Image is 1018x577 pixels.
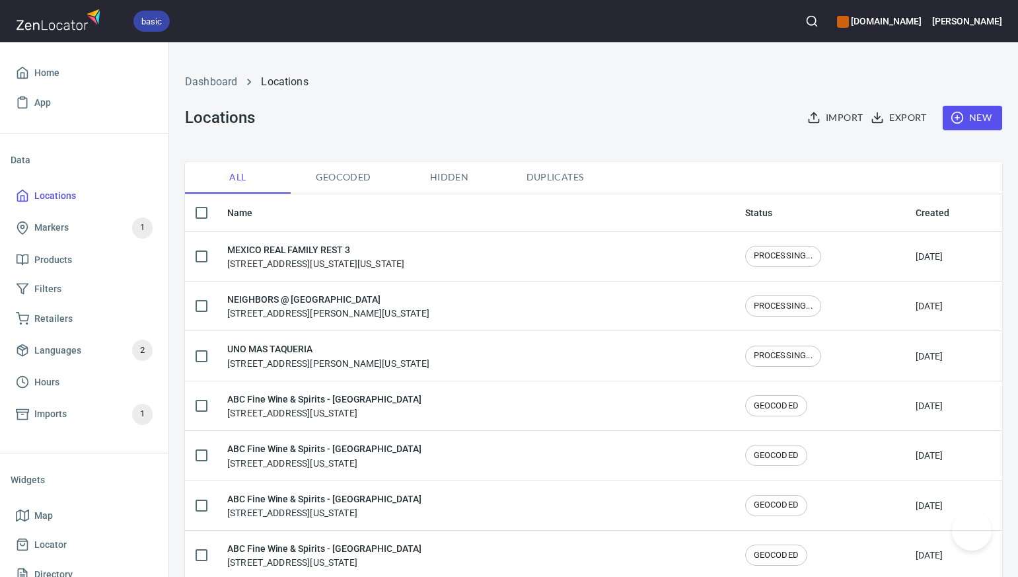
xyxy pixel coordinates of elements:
[916,449,943,462] div: [DATE]
[404,169,494,186] span: Hidden
[11,397,158,432] a: Imports1
[916,250,943,263] div: [DATE]
[916,299,943,313] div: [DATE]
[217,194,735,232] th: Name
[952,511,992,551] iframe: Help Scout Beacon - Open
[11,144,158,176] li: Data
[11,211,158,245] a: Markers1
[953,110,992,126] span: New
[837,14,921,28] h6: [DOMAIN_NAME]
[34,508,53,524] span: Map
[11,58,158,88] a: Home
[133,15,170,28] span: basic
[34,281,61,297] span: Filters
[11,501,158,531] a: Map
[932,14,1002,28] h6: [PERSON_NAME]
[11,333,158,367] a: Languages2
[227,243,404,270] div: [STREET_ADDRESS][US_STATE][US_STATE]
[133,11,170,32] div: basic
[805,106,868,130] button: Import
[227,292,429,320] div: [STREET_ADDRESS][PERSON_NAME][US_STATE]
[132,343,153,358] span: 2
[11,274,158,304] a: Filters
[227,492,421,519] div: [STREET_ADDRESS][US_STATE]
[34,65,59,81] span: Home
[34,342,81,359] span: Languages
[746,400,807,412] span: GEOCODED
[227,243,404,257] h6: MEXICO REAL FAMILY REST 3
[16,5,104,34] img: zenlocator
[227,392,421,420] div: [STREET_ADDRESS][US_STATE]
[227,492,421,506] h6: ABC Fine Wine & Spirits - [GEOGRAPHIC_DATA]
[905,194,1002,232] th: Created
[227,292,429,307] h6: NEIGHBORS @ [GEOGRAPHIC_DATA]
[227,392,421,406] h6: ABC Fine Wine & Spirits - [GEOGRAPHIC_DATA]
[132,220,153,235] span: 1
[227,541,421,556] h6: ABC Fine Wine & Spirits - [GEOGRAPHIC_DATA]
[227,442,421,456] h6: ABC Fine Wine & Spirits - [GEOGRAPHIC_DATA]
[34,95,51,111] span: App
[193,169,283,186] span: All
[735,194,905,232] th: Status
[34,537,67,553] span: Locator
[916,549,943,562] div: [DATE]
[185,75,237,88] a: Dashboard
[34,252,72,268] span: Products
[34,374,59,391] span: Hours
[916,399,943,412] div: [DATE]
[746,250,820,262] span: PROCESSING...
[943,106,1002,130] button: New
[34,219,69,236] span: Markers
[185,74,1002,90] nav: breadcrumb
[916,350,943,363] div: [DATE]
[227,342,429,356] h6: UNO MAS TAQUERIA
[746,499,807,512] span: GEOCODED
[11,367,158,397] a: Hours
[510,169,600,186] span: Duplicates
[746,549,807,562] span: GEOCODED
[868,106,931,130] button: Export
[34,188,76,204] span: Locations
[11,464,158,496] li: Widgets
[34,406,67,422] span: Imports
[185,108,254,127] h3: Locations
[261,75,308,88] a: Locations
[132,406,153,422] span: 1
[11,88,158,118] a: App
[746,449,807,462] span: GEOCODED
[227,541,421,569] div: [STREET_ADDRESS][US_STATE]
[837,16,849,28] button: color-CE600E
[11,181,158,211] a: Locations
[227,442,421,469] div: [STREET_ADDRESS][US_STATE]
[746,300,820,313] span: PROCESSING...
[873,110,926,126] span: Export
[746,350,820,362] span: PROCESSING...
[916,499,943,512] div: [DATE]
[299,169,388,186] span: Geocoded
[810,110,863,126] span: Import
[34,311,73,327] span: Retailers
[11,245,158,275] a: Products
[227,342,429,369] div: [STREET_ADDRESS][PERSON_NAME][US_STATE]
[932,7,1002,36] button: [PERSON_NAME]
[11,304,158,334] a: Retailers
[11,530,158,560] a: Locator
